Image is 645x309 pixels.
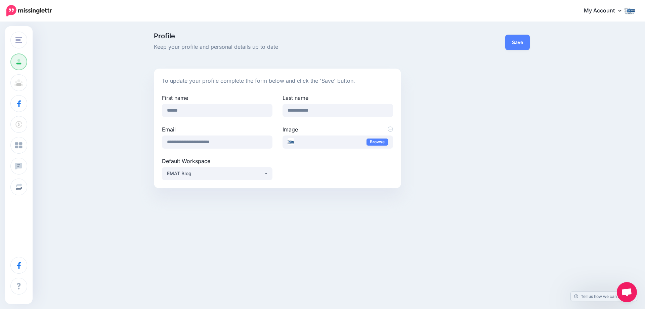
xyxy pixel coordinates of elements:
div: EMAT Blog [167,169,264,178]
p: To update your profile complete the form below and click the 'Save' button. [162,77,393,85]
label: First name [162,94,272,102]
a: My Account [577,3,635,19]
label: Last name [283,94,393,102]
button: EMAT Blog [162,167,272,180]
label: Email [162,125,272,133]
a: Tell us how we can improve [571,292,637,301]
label: Image [283,125,393,133]
span: Keep your profile and personal details up to date [154,43,401,51]
img: Missinglettr [6,5,52,16]
button: Save [505,35,530,50]
img: menu.png [15,37,22,43]
a: Browse [367,139,388,146]
a: Open chat [617,282,637,302]
span: Profile [154,33,401,39]
img: logo270_thumb.jpg [288,138,294,145]
label: Default Workspace [162,157,272,165]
